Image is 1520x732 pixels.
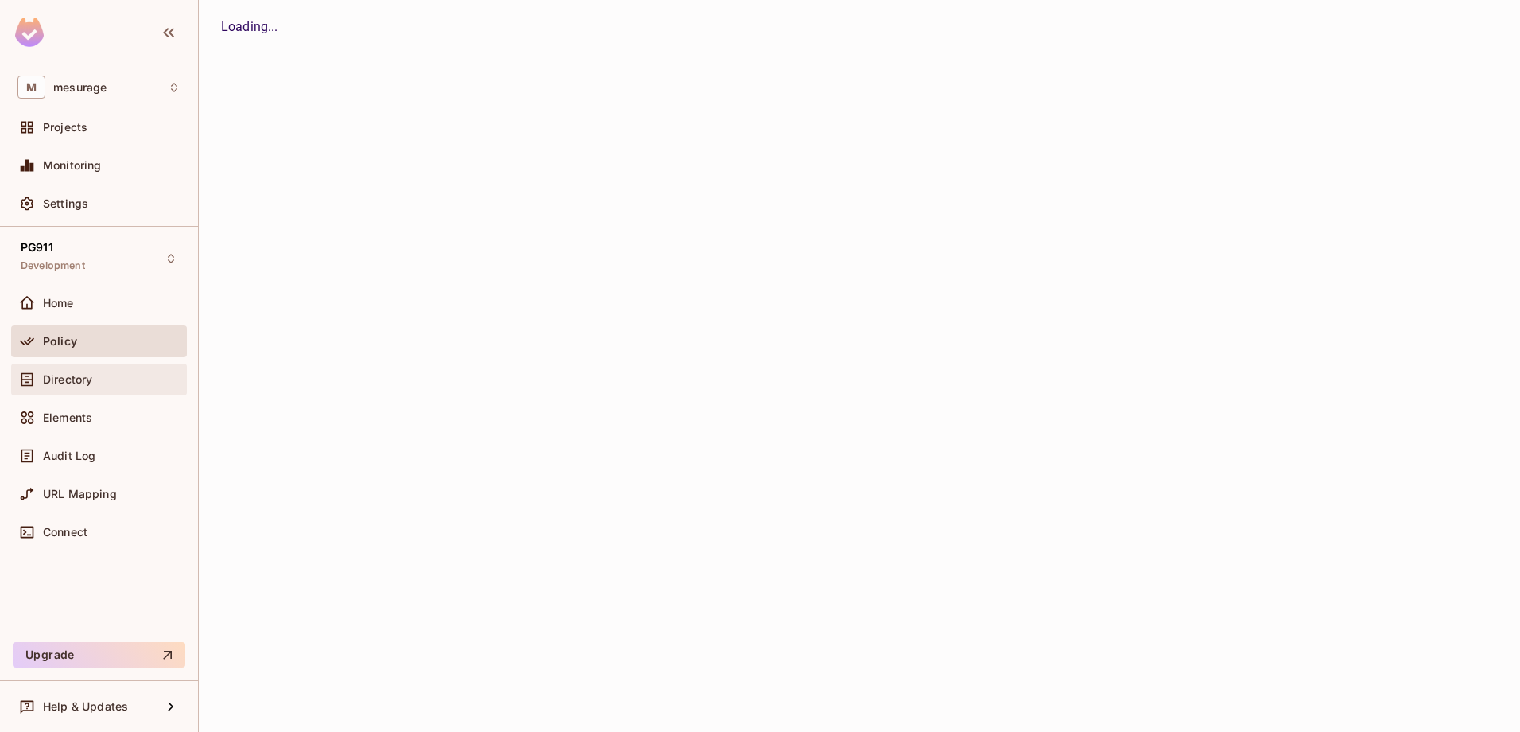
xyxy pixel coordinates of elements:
span: Monitoring [43,159,102,172]
span: Help & Updates [43,700,128,713]
span: Elements [43,411,92,424]
span: Audit Log [43,450,95,462]
img: SReyMgAAAABJRU5ErkJggg== [15,18,44,47]
span: Home [43,297,74,310]
span: M [17,76,45,99]
span: Workspace: mesurage [53,81,107,94]
span: Policy [43,335,77,348]
div: Loading... [221,18,1498,37]
span: Settings [43,197,88,210]
span: Projects [43,121,87,134]
span: Development [21,259,85,272]
span: URL Mapping [43,488,117,500]
span: Directory [43,373,92,386]
span: PG911 [21,241,53,254]
span: Connect [43,526,87,539]
button: Upgrade [13,642,185,668]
